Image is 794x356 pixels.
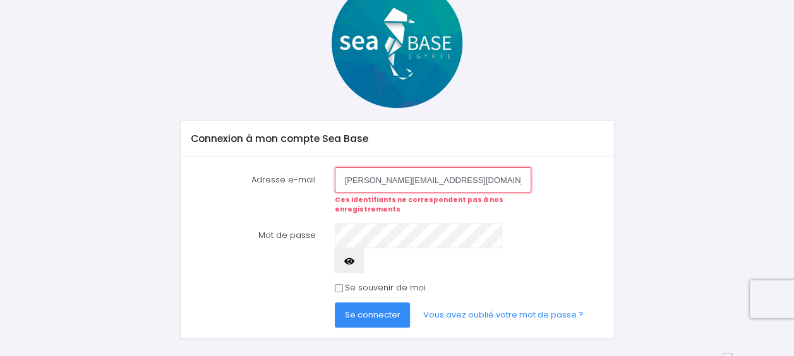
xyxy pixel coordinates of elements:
label: Adresse e-mail [181,167,325,215]
span: Se connecter [345,309,400,321]
strong: Ces identifiants ne correspondent pas à nos enregistrements [335,195,503,215]
div: Connexion à mon compte Sea Base [181,121,614,157]
a: Vous avez oublié votre mot de passe ? [412,302,593,328]
label: Se souvenir de moi [345,282,426,294]
label: Mot de passe [181,223,325,274]
button: Se connecter [335,302,411,328]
